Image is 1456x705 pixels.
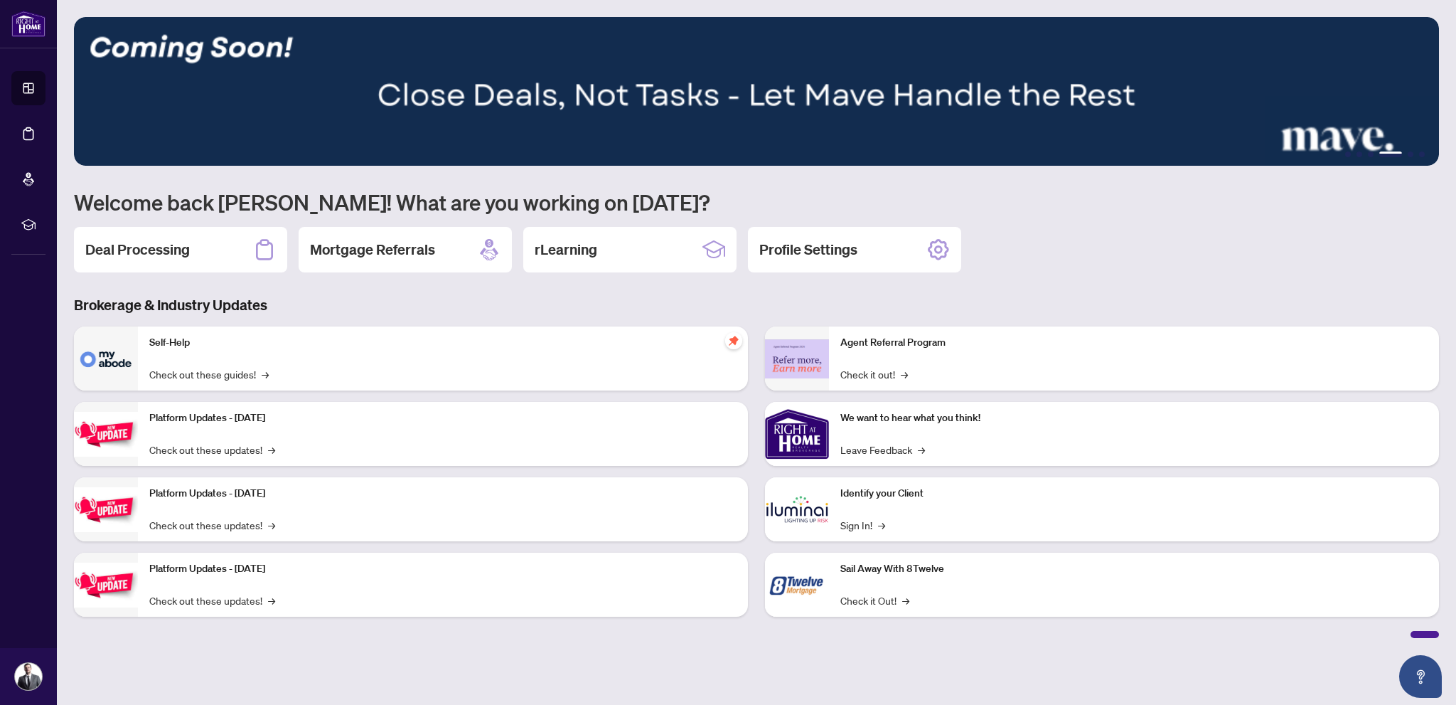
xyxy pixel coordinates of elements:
[1368,152,1374,157] button: 3
[901,366,908,382] span: →
[918,442,925,457] span: →
[840,593,909,608] a: Check it Out!→
[840,486,1428,502] p: Identify your Client
[759,240,857,260] h2: Profile Settings
[149,486,737,502] p: Platform Updates - [DATE]
[840,335,1428,351] p: Agent Referral Program
[840,366,908,382] a: Check it out!→
[149,335,737,351] p: Self-Help
[149,561,737,577] p: Platform Updates - [DATE]
[74,563,138,608] img: Platform Updates - June 23, 2025
[840,410,1428,426] p: We want to hear what you think!
[1419,152,1425,157] button: 6
[1345,152,1351,157] button: 1
[725,332,742,349] span: pushpin
[310,240,435,260] h2: Mortgage Referrals
[149,442,275,457] a: Check out these updates!→
[1356,152,1362,157] button: 2
[268,517,275,533] span: →
[1408,152,1413,157] button: 5
[74,295,1439,315] h3: Brokerage & Industry Updates
[1399,655,1442,698] button: Open asap
[149,366,269,382] a: Check out these guides!→
[765,402,829,466] img: We want to hear what you think!
[840,442,925,457] a: Leave Feedback→
[840,517,885,533] a: Sign In!→
[765,553,829,617] img: Sail Away With 8Twelve
[902,593,909,608] span: →
[85,240,190,260] h2: Deal Processing
[878,517,885,533] span: →
[74,487,138,532] img: Platform Updates - July 8, 2025
[268,442,275,457] span: →
[1379,152,1402,157] button: 4
[11,11,45,37] img: logo
[840,561,1428,577] p: Sail Away With 8Twelve
[765,339,829,378] img: Agent Referral Program
[765,477,829,541] img: Identify your Client
[268,593,275,608] span: →
[15,663,42,690] img: Profile Icon
[74,412,138,457] img: Platform Updates - July 21, 2025
[74,189,1439,216] h1: Welcome back [PERSON_NAME]! What are you working on [DATE]?
[262,366,269,382] span: →
[535,240,597,260] h2: rLearning
[74,17,1439,166] img: Slide 3
[149,593,275,608] a: Check out these updates!→
[149,410,737,426] p: Platform Updates - [DATE]
[149,517,275,533] a: Check out these updates!→
[74,327,138,391] img: Self-Help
